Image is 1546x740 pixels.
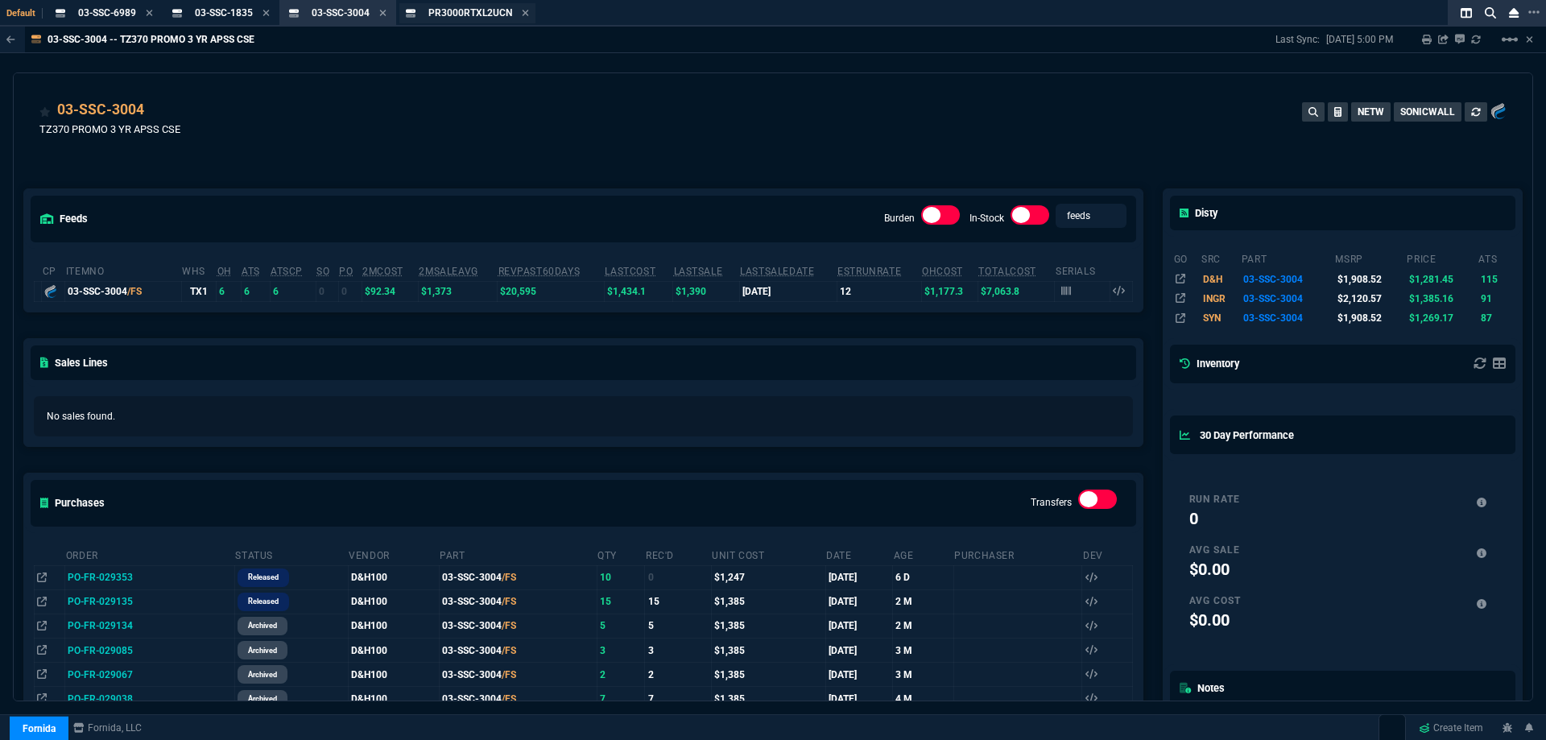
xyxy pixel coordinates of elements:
[234,543,348,566] th: Status
[837,281,921,301] td: 12
[1180,428,1294,443] h5: 30 Day Performance
[1180,680,1225,696] h5: Notes
[271,266,303,277] abbr: ATS with all companies combined
[42,258,65,282] th: cp
[825,663,893,687] td: [DATE]
[1478,246,1512,269] th: ats
[37,620,47,631] nx-icon: Open In Opposite Panel
[68,594,231,609] nx-fornida-value: PO-FR-029135
[1189,610,1230,630] span: 0
[348,589,439,614] td: D&H100
[1173,308,1513,328] tr: (3 & FREE OFFER) SONICWALL TZ370 SECURE UPGRADE ADVANCED EDITION 3YR (INCLUDES 1
[6,34,15,45] nx-icon: Back to Table
[1189,594,1242,607] p: Avg Cost
[825,614,893,638] td: [DATE]
[379,7,386,20] nx-icon: Close Tab
[146,7,153,20] nx-icon: Close Tab
[241,281,270,301] td: 6
[711,639,825,663] td: $1,385
[1478,289,1512,308] td: 91
[1528,5,1540,20] nx-icon: Open New Tab
[605,266,655,277] abbr: The last purchase cost from PO Order
[597,639,645,663] td: 3
[68,721,147,735] a: msbcCompanyName
[348,543,439,566] th: Vendor
[40,495,105,511] h5: Purchases
[248,571,279,584] p: Released
[825,565,893,589] td: [DATE]
[645,614,711,638] td: 5
[1526,33,1533,46] a: Hide Workbench
[348,614,439,638] td: D&H100
[825,589,893,614] td: [DATE]
[1055,258,1110,282] th: Serials
[418,281,497,301] td: $1,373
[1241,308,1335,328] td: 03-SSC-3004
[439,687,597,711] td: 03-SSC-3004
[502,669,516,680] span: /FS
[1478,308,1512,328] td: 87
[711,589,825,614] td: $1,385
[969,213,1004,224] label: In-Stock
[6,8,43,19] span: Default
[1503,3,1525,23] nx-icon: Close Workbench
[645,687,711,711] td: 7
[348,687,439,711] td: D&H100
[1078,490,1117,515] div: Transfers
[1189,493,1241,506] p: Run Rate
[37,596,47,607] nx-icon: Open In Opposite Panel
[1173,289,1513,308] tr: TZ370 SECUPG ADV 3YR
[884,213,915,224] label: Burden
[711,543,825,566] th: Unit Cost
[339,266,353,277] abbr: Total units on open Purchase Orders
[362,281,418,301] td: $92.34
[893,565,954,589] td: 6 D
[1334,308,1406,328] td: $1,908.52
[893,589,954,614] td: 2 M
[37,645,47,656] nx-icon: Open In Opposite Panel
[922,266,963,277] abbr: Avg Cost of Inventory on-hand
[248,644,277,657] p: archived
[40,355,108,370] h5: Sales Lines
[57,99,144,120] div: 03-SSC-3004
[978,266,1035,277] abbr: Total Cost of Units on Hand
[597,663,645,687] td: 2
[604,281,672,301] td: $1,434.1
[1478,3,1503,23] nx-icon: Search
[1454,3,1478,23] nx-icon: Split Panels
[439,663,597,687] td: 03-SSC-3004
[68,668,231,682] nx-fornida-value: PO-FR-029067
[1334,246,1406,269] th: msrp
[597,543,645,566] th: Qty
[316,281,338,301] td: 0
[645,565,711,589] td: 0
[1082,543,1132,566] th: Dev
[1241,246,1335,269] th: part
[1173,269,1513,288] tr: TZ370 PROMO 3 YR APSS CSE
[893,614,954,638] td: 2 M
[68,645,133,656] span: PO-FR-029085
[502,620,516,631] span: /FS
[439,543,597,566] th: Part
[1201,308,1241,328] td: SYN
[1334,289,1406,308] td: $2,120.57
[68,693,133,705] span: PO-FR-029038
[78,7,136,19] span: 03-SSC-6989
[37,693,47,705] nx-icon: Open In Opposite Panel
[68,572,133,583] span: PO-FR-029353
[68,570,231,585] nx-fornida-value: PO-FR-029353
[498,281,605,301] td: $20,595
[1275,33,1326,46] p: Last Sync:
[48,33,254,46] p: 03-SSC-3004 -- TZ370 PROMO 3 YR APSS CSE
[1189,560,1230,579] span: 0
[68,643,231,658] nx-fornida-value: PO-FR-029085
[65,543,235,566] th: Order
[645,663,711,687] td: 2
[40,211,88,226] h5: feeds
[68,284,178,299] div: 03-SSC-3004
[39,122,180,137] p: TZ370 PROMO 3 YR APSS CSE
[439,565,597,589] td: 03-SSC-3004
[348,663,439,687] td: D&H100
[893,543,954,566] th: Age
[68,669,133,680] span: PO-FR-029067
